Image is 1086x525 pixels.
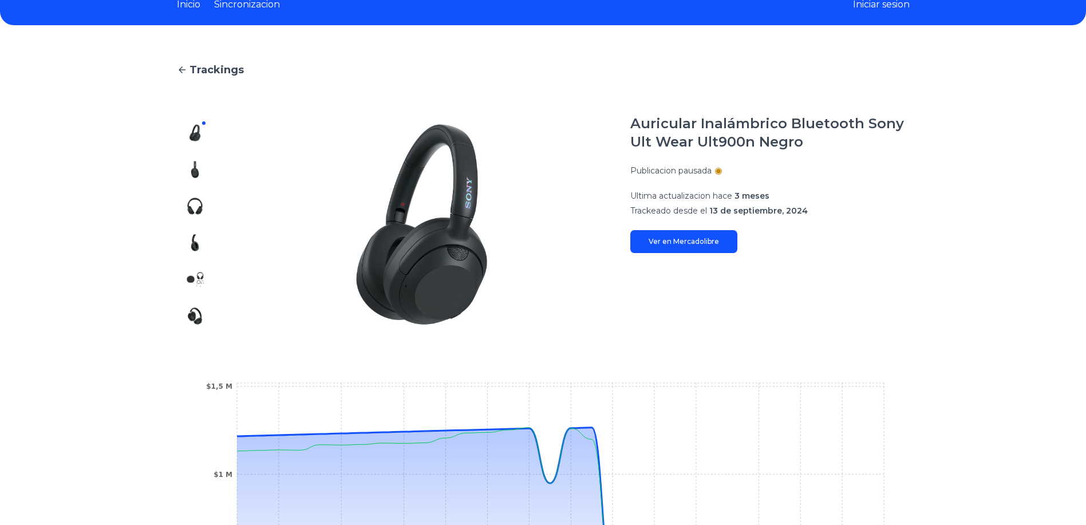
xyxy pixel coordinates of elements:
tspan: $1,5 M [206,382,232,390]
a: Trackings [177,62,910,78]
img: Auricular Inalámbrico Bluetooth Sony Ult Wear Ult900n Negro [186,270,204,289]
img: Auricular Inalámbrico Bluetooth Sony Ult Wear Ult900n Negro [186,124,204,142]
img: Auricular Inalámbrico Bluetooth Sony Ult Wear Ult900n Negro [186,160,204,179]
span: 3 meses [734,191,769,201]
tspan: $1 M [214,471,232,479]
p: Publicacion pausada [630,165,712,176]
span: Ultima actualizacion hace [630,191,732,201]
span: Trackeado desde el [630,206,707,216]
span: Trackings [189,62,244,78]
img: Auricular Inalámbrico Bluetooth Sony Ult Wear Ult900n Negro [186,307,204,325]
a: Ver en Mercadolibre [630,230,737,253]
span: 13 de septiembre, 2024 [709,206,808,216]
img: Auricular Inalámbrico Bluetooth Sony Ult Wear Ult900n Negro [186,234,204,252]
h1: Auricular Inalámbrico Bluetooth Sony Ult Wear Ult900n Negro [630,115,910,151]
img: Auricular Inalámbrico Bluetooth Sony Ult Wear Ult900n Negro [186,197,204,215]
img: Auricular Inalámbrico Bluetooth Sony Ult Wear Ult900n Negro [236,115,607,334]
